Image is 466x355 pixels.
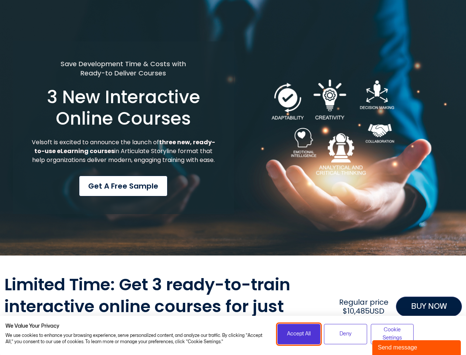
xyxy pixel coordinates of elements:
h1: 3 New Interactive Online Courses [31,87,216,129]
span: Get a Free Sample [88,180,158,192]
h2: Regular price $10,485USD [335,298,392,315]
strong: three new, ready-to-use eLearning courses [34,138,215,155]
a: BUY NOW [396,297,462,317]
button: Accept all cookies [277,324,321,344]
span: Deny [339,330,352,338]
a: Get a Free Sample [79,176,168,196]
h2: We Value Your Privacy [6,323,266,329]
h5: Save Development Time & Costs with Ready-to Deliver Courses [31,59,216,78]
iframe: chat widget [372,339,462,355]
button: Adjust cookie preferences [371,324,414,344]
p: Velsoft is excited to announce the launch of in Articulate Storyline format that help organizatio... [31,138,216,165]
span: BUY NOW [411,301,447,312]
span: Cookie Settings [376,326,409,342]
span: Accept All [287,330,311,338]
button: Deny all cookies [324,324,367,344]
p: We use cookies to enhance your browsing experience, serve personalized content, and analyze our t... [6,332,266,345]
h2: Limited Time: Get 3 ready-to-train interactive online courses for just $3,300USD [4,274,332,339]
